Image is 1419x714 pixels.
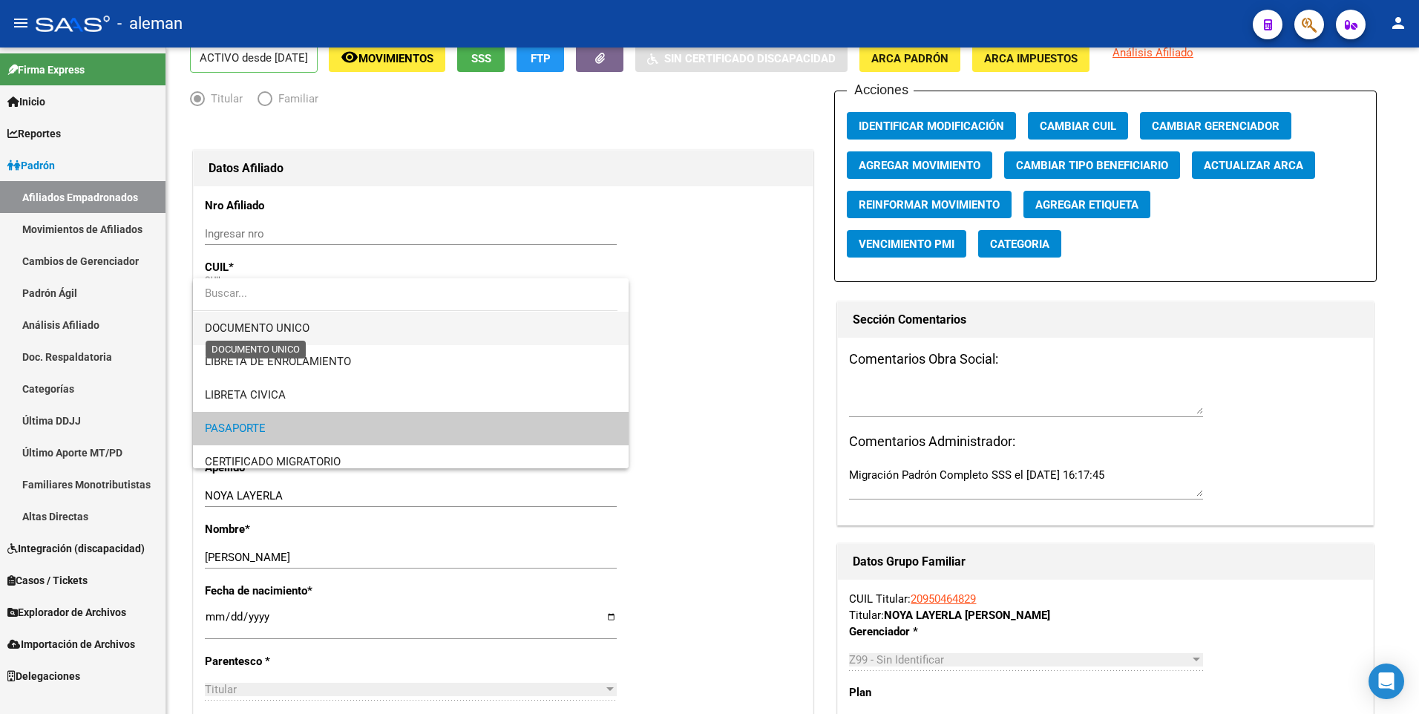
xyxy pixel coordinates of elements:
[193,277,617,310] input: dropdown search
[205,422,266,435] span: PASAPORTE
[205,455,341,468] span: CERTIFICADO MIGRATORIO
[205,321,309,335] span: DOCUMENTO UNICO
[205,355,351,368] span: LIBRETA DE ENROLAMIENTO
[1369,664,1404,699] div: Open Intercom Messenger
[205,388,286,402] span: LIBRETA CIVICA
